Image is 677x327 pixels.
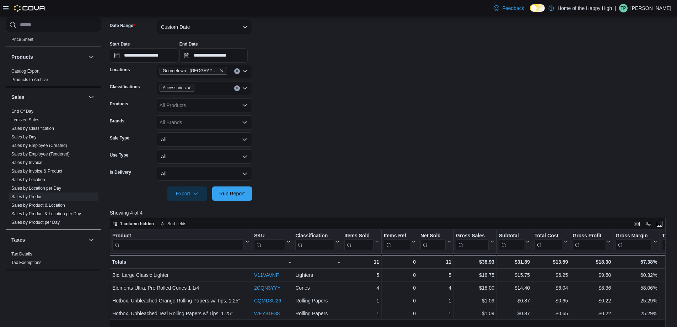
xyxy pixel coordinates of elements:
div: 11 [344,258,379,266]
div: 1 [420,296,451,305]
div: Taxes [6,250,101,270]
button: Taxes [11,236,86,243]
button: Sort fields [157,220,189,228]
div: Items Sold [344,233,374,239]
label: Products [110,101,128,107]
button: SKU [254,233,291,251]
label: Is Delivery [110,169,131,175]
div: - [254,258,291,266]
div: Subtotal [499,233,524,251]
a: Sales by Product & Location [11,203,65,208]
input: Dark Mode [530,4,545,12]
div: Cones [295,284,340,292]
button: Classification [295,233,340,251]
button: Custom Date [157,20,252,34]
button: Products [87,53,96,61]
div: Bic, Large Classic Lighter [112,271,249,279]
label: Sale Type [110,135,129,141]
button: Remove Accessories from selection in this group [187,86,191,90]
span: Sales by Location per Day [11,185,61,191]
div: $9.50 [573,271,611,279]
span: Sales by Product & Location [11,202,65,208]
button: Gross Margin [616,233,657,251]
div: 4 [344,284,379,292]
div: Gross Profit [573,233,605,251]
span: End Of Day [11,109,33,114]
div: $13.59 [534,258,568,266]
span: Georgetown - [GEOGRAPHIC_DATA] - Fire & Flower [163,67,218,74]
button: All [157,149,252,164]
div: Gross Profit [573,233,605,239]
div: $1.09 [456,296,494,305]
a: Sales by Location [11,177,45,182]
div: Product [112,233,244,239]
div: Pricing [6,35,101,47]
a: Price Sheet [11,37,33,42]
div: 1 [420,309,451,318]
a: Sales by Location per Day [11,186,61,191]
div: 0 [384,284,416,292]
div: Lighters [295,271,340,279]
label: Date Range [110,23,135,28]
div: 0 [384,271,416,279]
div: $1.09 [456,309,494,318]
a: WEY81E38 [254,311,280,316]
div: $0.87 [499,296,530,305]
a: Sales by Employee (Created) [11,143,67,148]
div: $0.22 [573,309,611,318]
p: | [615,4,616,12]
span: Sort fields [167,221,186,227]
a: Itemized Sales [11,117,39,122]
div: 5 [344,271,379,279]
button: Items Sold [344,233,379,251]
span: Catalog Export [11,68,39,74]
button: Enter fullscreen [655,220,664,228]
div: $0.87 [499,309,530,318]
div: $6.04 [534,284,568,292]
div: Elements Ultra, Pre Rolled Cones 1 1/4 [112,284,249,292]
button: Gross Sales [456,233,494,251]
span: Georgetown - Mountainview - Fire & Flower [160,67,227,75]
span: Feedback [502,5,524,12]
span: Sales by Product per Day [11,220,60,225]
button: Sales [87,93,96,101]
div: Sales [6,107,101,230]
div: Gross Sales [456,233,489,239]
div: Classification [295,233,334,251]
div: Net Sold [420,233,446,251]
div: $6.25 [534,271,568,279]
button: Gross Profit [573,233,611,251]
button: All [157,132,252,147]
a: Sales by Product & Location per Day [11,211,81,216]
a: Sales by Classification [11,126,54,131]
div: 1 [344,296,379,305]
div: Items Sold [344,233,374,251]
button: Sales [11,94,86,101]
div: $0.65 [534,309,568,318]
span: Tax Exemptions [11,260,42,265]
div: Tevin Paul [619,4,628,12]
a: Sales by Day [11,135,37,139]
button: Clear input [234,68,240,74]
div: Gross Sales [456,233,489,251]
label: Classifications [110,84,140,90]
label: Use Type [110,152,128,158]
div: $0.65 [534,296,568,305]
a: Sales by Product [11,194,44,199]
span: TP [620,4,626,12]
div: 60.32% [616,271,657,279]
a: Sales by Employee (Tendered) [11,152,70,157]
div: SKU [254,233,285,239]
div: 1 [344,309,379,318]
div: Total Cost [534,233,562,251]
div: 11 [420,258,451,266]
a: Sales by Invoice [11,160,42,165]
a: V11VAVNF [254,272,279,278]
div: Gross Margin [616,233,651,239]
